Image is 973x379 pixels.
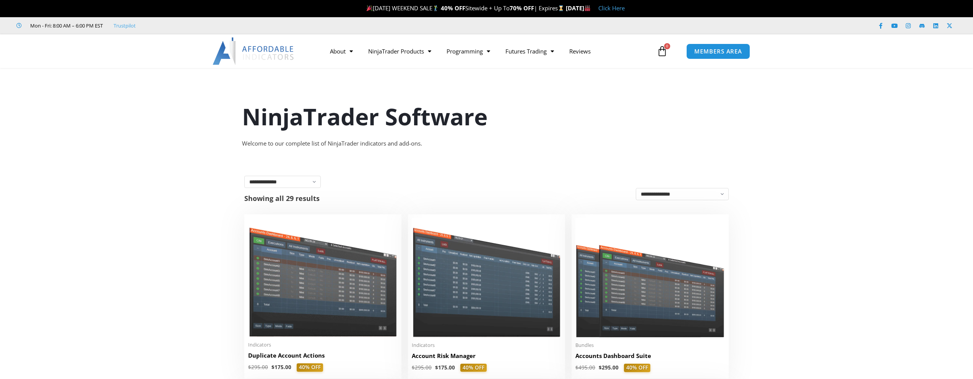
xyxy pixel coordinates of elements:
[213,37,295,65] img: LogoAI | Affordable Indicators – NinjaTrader
[636,188,729,200] select: Shop order
[575,352,725,360] h2: Accounts Dashboard Suite
[248,342,398,348] span: Indicators
[248,364,268,371] bdi: 295.00
[271,364,275,371] span: $
[242,100,731,133] h1: NinjaTrader Software
[645,40,679,62] a: 0
[297,363,323,372] span: 40% OFF
[248,364,251,371] span: $
[367,5,372,11] img: 🎉
[412,352,561,364] a: Account Risk Manager
[248,351,398,360] h2: Duplicate Account Actions
[435,364,455,371] bdi: 175.00
[412,364,415,371] span: $
[624,364,650,372] span: 40% OFF
[244,195,320,202] p: Showing all 29 results
[412,218,561,337] img: Account Risk Manager
[114,21,136,30] a: Trustpilot
[498,42,562,60] a: Futures Trading
[248,351,398,363] a: Duplicate Account Actions
[322,42,655,60] nav: Menu
[28,21,103,30] span: Mon - Fri: 8:00 AM – 6:00 PM EST
[242,138,731,149] div: Welcome to our complete list of NinjaTrader indicators and add-ons.
[694,49,742,54] span: MEMBERS AREA
[433,5,439,11] img: 🏌️‍♂️
[412,352,561,360] h2: Account Risk Manager
[575,364,595,371] bdi: 495.00
[558,5,564,11] img: ⌛
[575,218,725,337] img: Accounts Dashboard Suite
[460,364,487,372] span: 40% OFF
[441,4,465,12] strong: 40% OFF
[435,364,438,371] span: $
[664,43,670,49] span: 0
[361,42,439,60] a: NinjaTrader Products
[412,342,561,348] span: Indicators
[575,342,725,348] span: Bundles
[271,364,291,371] bdi: 175.00
[566,4,591,12] strong: [DATE]
[412,364,432,371] bdi: 295.00
[365,4,565,12] span: [DATE] WEEKEND SALE Sitewide + Up To | Expires
[248,218,398,337] img: Duplicate Account Actions
[575,352,725,364] a: Accounts Dashboard Suite
[322,42,361,60] a: About
[562,42,598,60] a: Reviews
[575,364,578,371] span: $
[686,44,750,59] a: MEMBERS AREA
[439,42,498,60] a: Programming
[510,4,534,12] strong: 70% OFF
[599,364,602,371] span: $
[599,364,619,371] bdi: 295.00
[598,4,625,12] a: Click Here
[585,5,590,11] img: 🏭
